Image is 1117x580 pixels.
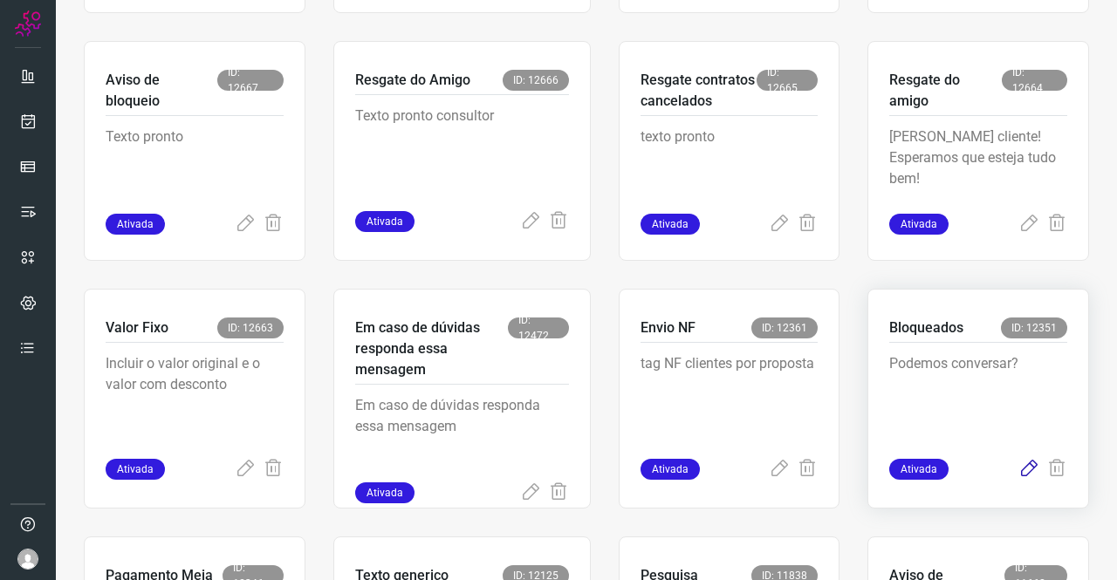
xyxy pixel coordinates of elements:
[751,317,818,338] span: ID: 12361
[217,70,284,91] span: ID: 12667
[889,214,949,235] span: Ativada
[503,70,569,91] span: ID: 12666
[106,70,217,112] p: Aviso de bloqueio
[889,353,1067,440] p: Podemos conversar?
[106,353,284,440] p: Incluir o valor original e o valor com desconto
[641,459,700,480] span: Ativada
[1001,317,1067,338] span: ID: 12351
[1002,70,1067,91] span: ID: 12664
[355,482,415,503] span: Ativada
[355,317,508,380] p: Em caso de dúvidas responda essa mensagem
[641,353,819,440] p: tag NF clientes por proposta
[508,317,569,338] span: ID: 12472
[641,126,819,214] p: texto pronto
[355,106,569,193] p: Texto pronto consultor
[15,10,41,37] img: Logo
[889,459,949,480] span: Ativada
[889,126,1067,214] p: [PERSON_NAME] cliente! Esperamos que esteja tudo bem!
[355,211,415,232] span: Ativada
[355,395,569,482] p: Em caso de dúvidas responda essa mensagem
[355,70,470,91] p: Resgate do Amigo
[757,70,818,91] span: ID: 12665
[889,70,1001,112] p: Resgate do amigo
[106,317,168,338] p: Valor Fixo
[889,317,963,338] p: Bloqueados
[106,126,284,214] p: Texto pronto
[17,549,38,570] img: avatar-user-boy.jpg
[641,214,700,235] span: Ativada
[106,459,165,480] span: Ativada
[641,70,757,112] p: Resgate contratos cancelados
[217,317,284,338] span: ID: 12663
[106,214,165,235] span: Ativada
[641,317,696,338] p: Envio NF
